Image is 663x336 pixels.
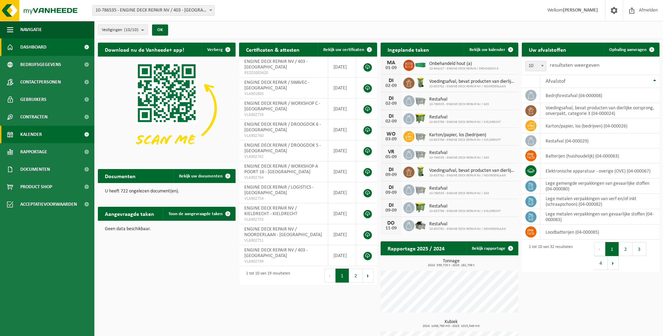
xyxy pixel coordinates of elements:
button: 2 [349,269,363,283]
span: Dashboard [20,38,46,56]
span: Bekijk uw kalender [469,48,505,52]
span: 10-786535 - ENGINE DECK REPAIR NV / 403 [429,102,489,107]
td: [DATE] [328,203,356,224]
div: 09-09 [384,190,398,195]
div: 11-09 [384,226,398,231]
div: VR [384,149,398,155]
span: Bedrijfsgegevens [20,56,61,73]
td: elektronische apparatuur - overige (OVE) (04-000067) [540,163,660,178]
span: 10-786535 - ENGINE DECK REPAIR NV / 403 - ANTWERPEN [92,5,215,16]
span: 2024: 339,725 t - 2025: 282,706 t [384,264,518,267]
div: 01-09 [384,66,398,71]
button: 2 [619,242,633,256]
span: Voedingsafval, bevat producten van dierlijke oorsprong, onverpakt, categorie 3 [429,79,515,85]
td: voedingsafval, bevat producten van dierlijke oorsprong, onverpakt, categorie 3 (04-000024) [540,103,660,118]
span: Onbehandeld hout (a) [429,61,498,67]
a: Bekijk rapportage [466,241,518,255]
span: ENGINE DECK REPAIR / WORKSHOP A POORT 16 - [GEOGRAPHIC_DATA] [244,164,318,175]
div: DI [384,96,398,101]
span: Toon de aangevraagde taken [168,212,223,216]
div: DI [384,203,398,208]
span: VLA902754 [244,196,322,202]
button: Previous [594,242,605,256]
span: VLA902749 [244,259,322,264]
span: 10-853796 - ENGINE DECK REPAIR NV / KIELDRECHT [429,209,501,213]
a: Bekijk uw certificaten [318,43,376,57]
span: 10-853782 - ENGINE DECK REPAIR NV / NOORDERLAAN [429,174,515,178]
img: WB-2500-GAL-GY-01 [415,148,426,160]
span: ENGINE DECK REPAIR / SWAVEC - [GEOGRAPHIC_DATA] [244,80,309,91]
td: batterijen (huishoudelijk) (04-000063) [540,148,660,163]
span: ENGINE DECK REPAIR / DROOGDOK 6 - [GEOGRAPHIC_DATA] [244,122,321,133]
button: 1 [336,269,349,283]
span: Afvalstof [546,79,565,84]
img: WB-1100-HPE-GN-50 [415,112,426,124]
img: WB-2500-GAL-GY-01 [415,183,426,195]
div: 02-09 [384,101,398,106]
span: Kalender [20,126,42,143]
td: karton/papier, los (bedrijven) (04-000026) [540,118,660,133]
button: 3 [633,242,646,256]
span: 2024: 1438,760 m3 - 2025: 1015,540 m3 [384,324,518,328]
span: VLA902762 [244,154,322,160]
h2: Certificaten & attesten [239,43,307,56]
h2: Download nu de Vanheede+ app! [98,43,191,56]
td: bedrijfsrestafval (04-000008) [540,88,660,103]
span: 10 [526,61,546,71]
img: Download de VHEPlus App [98,57,236,160]
a: Bekijk uw kalender [464,43,518,57]
span: ENGINE DECK REPAIR / WORKSHOP C - [GEOGRAPHIC_DATA] [244,101,320,112]
span: 10-786535 - ENGINE DECK REPAIR NV / 403 [429,191,489,196]
img: HK-XC-30-GN-00 [415,61,426,68]
h3: Kubiek [384,320,518,328]
span: Restafval [429,186,489,191]
span: VLA901803 [244,91,322,97]
span: Karton/papier, los (bedrijven) [429,132,501,138]
img: WB-2500-GAL-GY-01 [415,130,426,142]
div: DI [384,78,398,83]
span: VLA902764 [244,175,322,181]
span: Navigatie [20,21,42,38]
h2: Rapportage 2025 / 2024 [381,241,452,255]
span: Contracten [20,108,48,126]
img: WB-2500-GAL-GY-01 [415,94,426,106]
h3: Tonnage [384,259,518,267]
td: [DATE] [328,161,356,182]
td: lege metalen verpakkingen van gevaarlijke stoffen (04-000083) [540,209,660,225]
img: WB-0140-HPE-GN-50 [415,166,426,177]
span: Product Shop [20,178,52,196]
count: (10/10) [124,28,138,32]
span: 10-853796 - ENGINE DECK REPAIR NV / KIELDRECHT [429,138,501,142]
span: ENGINE DECK REPAIR NV / 403 - [GEOGRAPHIC_DATA] [244,59,308,70]
span: ENGINE DECK REPAIR NV / 403 - [GEOGRAPHIC_DATA] [244,248,308,258]
td: restafval (04-000029) [540,133,660,148]
td: loodbatterijen (04-000085) [540,225,660,240]
span: 10-853782 - ENGINE DECK REPAIR NV / NOORDERLAAN [429,227,506,231]
span: Ophaling aanvragen [609,48,647,52]
span: Restafval [429,204,501,209]
td: [DATE] [328,119,356,140]
td: lege gemengde verpakkingen van gevaarlijke stoffen (04-000080) [540,178,660,194]
button: Next [363,269,374,283]
span: ENGINE DECK REPAIR / DROOGDOK 5 - [GEOGRAPHIC_DATA] [244,143,321,154]
span: Acceptatievoorwaarden [20,196,77,213]
div: 1 tot 10 van 19 resultaten [243,268,290,283]
p: U heeft 722 ongelezen document(en). [105,189,229,194]
h2: Documenten [98,169,143,183]
button: Vestigingen(10/10) [98,24,148,35]
a: Bekijk uw documenten [173,169,235,183]
label: resultaten weergeven [550,63,599,68]
button: Previous [324,269,336,283]
div: DI [384,114,398,119]
div: DO [384,220,398,226]
span: VLA902760 [244,133,322,139]
span: Documenten [20,161,50,178]
button: OK [152,24,168,36]
div: 09-09 [384,173,398,177]
td: [DATE] [328,245,356,266]
td: [DATE] [328,57,356,78]
div: MA [384,60,398,66]
td: [DATE] [328,140,356,161]
button: Verberg [202,43,235,57]
span: Contactpersonen [20,73,61,91]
